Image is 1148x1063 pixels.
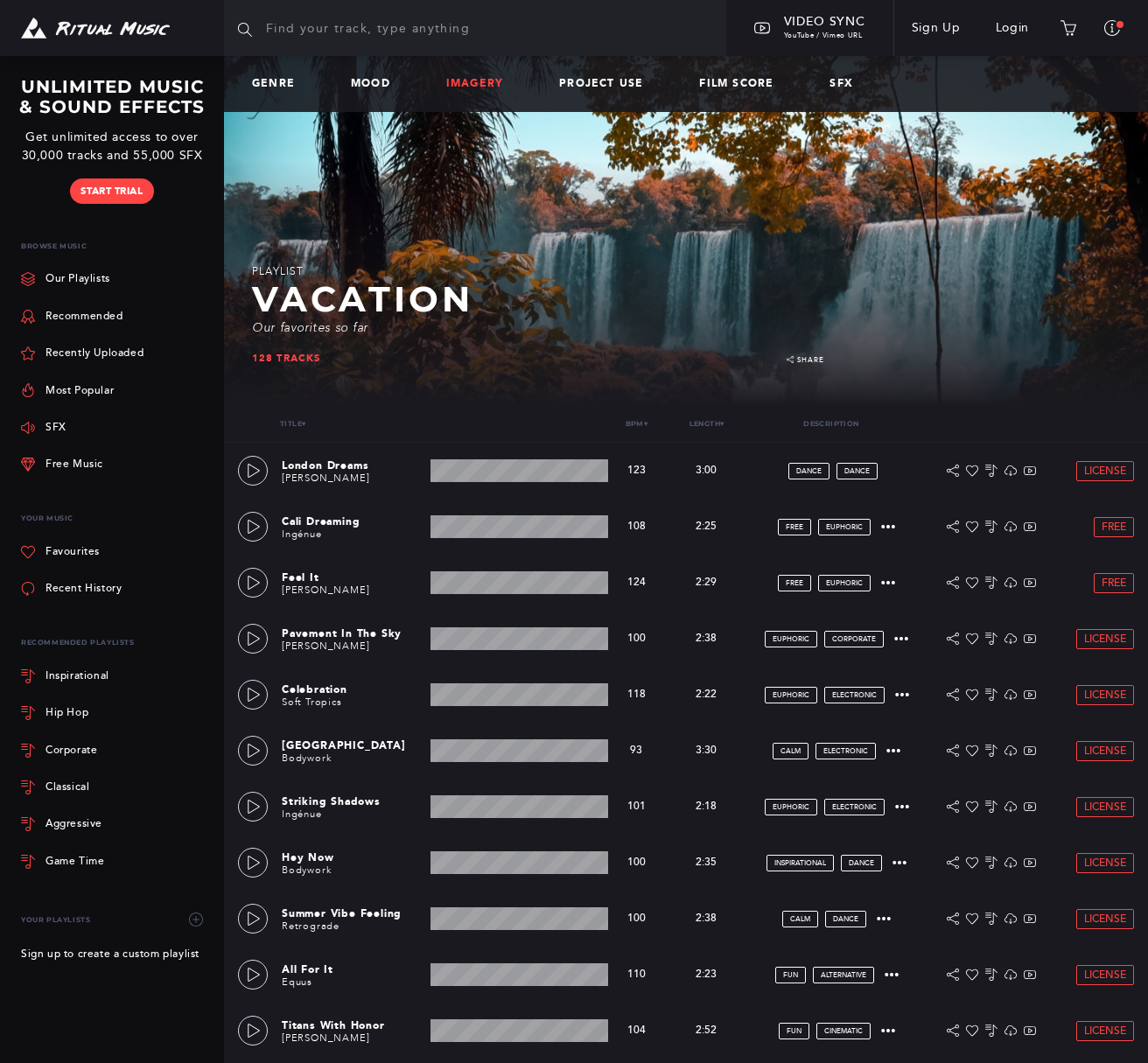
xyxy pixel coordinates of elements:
p: Summer Vibe Feeling [282,906,423,921]
p: 2:18 [671,799,741,815]
div: Aggressive [45,819,102,829]
span: dance [844,467,870,475]
p: 110 [615,969,657,981]
span: License [1084,689,1126,701]
span: cinematic [824,1027,863,1035]
a: Inspirational [21,658,210,695]
a: Equus [282,976,312,988]
span: electronic [823,747,868,755]
a: Share [787,356,823,364]
span: Free [1102,577,1126,589]
a: Recent History [21,570,122,607]
div: Game Time [45,857,104,867]
a: Recently Uploaded [21,335,143,372]
a: Free Music [21,446,103,483]
p: 118 [615,689,657,701]
span: euphoric [773,635,809,643]
span: ▾ [302,420,305,428]
span: inspirational [774,859,826,867]
div: Classical [45,782,89,793]
span: dance [849,859,874,867]
h2: Vacation [252,279,830,319]
p: 2:23 [671,967,741,983]
p: 2:35 [671,855,741,871]
p: Celebration [282,682,423,697]
p: Pavement In The Sky [282,626,423,641]
a: Project Use [559,78,657,90]
p: Browse Music [21,232,210,261]
a: FREE [778,519,811,535]
a: Imagery [446,78,517,90]
span: License [1084,745,1126,757]
a: Sign Up [894,3,978,52]
a: Film Score [699,78,787,90]
a: SFX [829,78,867,90]
a: Classical [21,769,210,806]
p: Cali Dreaming [282,514,423,529]
a: [PERSON_NAME] [282,1032,369,1044]
span: dance [796,467,822,475]
span: Playlist [252,265,304,277]
a: SFX [21,409,66,446]
span: fun [787,1027,801,1035]
img: Ritual Music [21,17,170,39]
p: Titans With Honor [282,1018,423,1033]
span: alternative [821,971,866,979]
span: ▾ [644,420,647,428]
span: FREE [786,579,803,587]
span: Our favorites so far [252,321,368,335]
a: Ingénue [282,808,322,820]
a: Start Trial [70,178,153,204]
span: License [1084,801,1126,813]
p: 123 [615,465,657,477]
p: 101 [615,801,657,813]
a: Ingénue [282,528,322,540]
span: FREE [786,523,803,531]
span: euphoric [773,691,809,699]
div: Your Playlists [21,901,210,938]
p: [GEOGRAPHIC_DATA] [282,738,423,753]
p: 3:30 [671,743,741,759]
a: Mood [351,78,404,90]
div: Inspirational [45,671,109,682]
span: License [1084,1025,1126,1037]
p: 2:22 [671,687,741,703]
span: dance [833,915,858,923]
span: Video Sync [784,14,865,29]
p: 104 [615,1025,657,1037]
a: Bodywork [282,752,331,764]
a: Login [978,3,1047,52]
p: Description [741,420,920,428]
span: ▾ [720,420,724,428]
span: euphoric [826,579,863,587]
span: License [1084,969,1126,981]
a: Hip Hop [21,695,210,731]
a: Title [280,419,305,428]
a: Retrograde [282,920,339,932]
span: License [1084,633,1126,645]
a: Our Playlists [21,261,110,297]
span: electronic [832,803,877,811]
span: License [1084,857,1126,869]
span: corporate [832,635,876,643]
span: calm [780,747,801,755]
a: Favourites [21,534,100,570]
span: License [1084,465,1126,477]
p: London Dreams [282,458,423,473]
div: 128 tracks [252,353,780,364]
p: Feel It [282,570,423,585]
h3: UNLIMITED MUSIC & SOUND EFFECTS [14,77,210,117]
a: Bpm [626,419,648,428]
p: 2:38 [671,911,741,927]
span: calm [790,915,810,923]
span: euphoric [826,523,863,531]
p: 2:38 [671,631,741,647]
p: 2:29 [671,575,741,591]
span: Free [1102,521,1126,533]
a: FREE [778,575,811,591]
span: License [1084,913,1126,925]
a: Corporate [21,731,210,768]
a: [PERSON_NAME] [282,584,369,596]
a: Most Popular [21,372,114,409]
p: Your Music [21,504,210,533]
